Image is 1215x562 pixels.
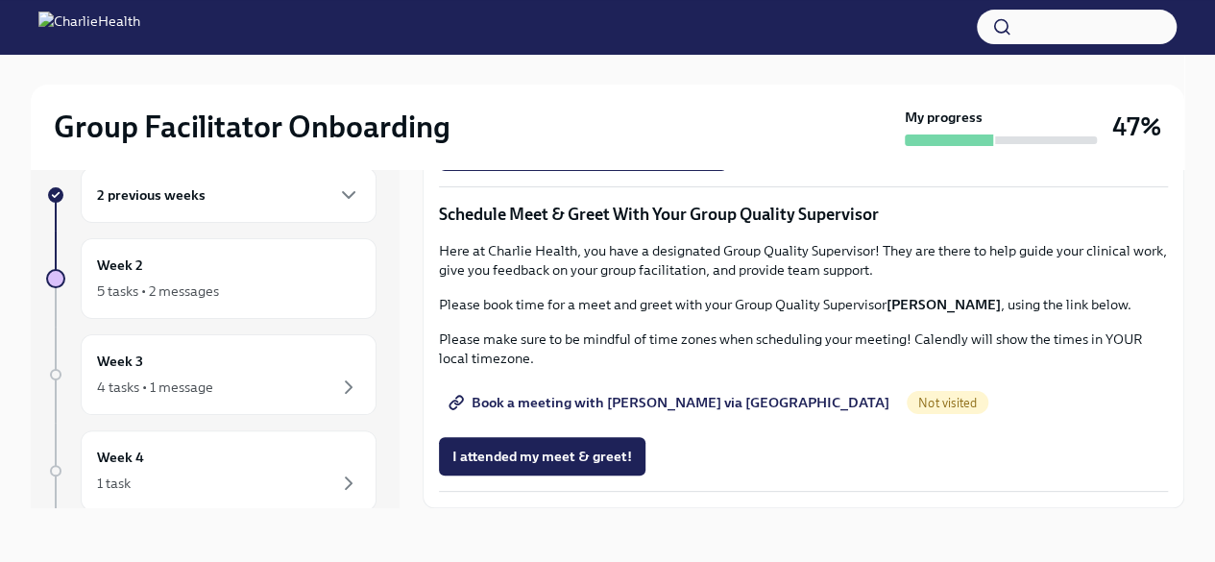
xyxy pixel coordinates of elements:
a: Week 34 tasks • 1 message [46,334,377,415]
h6: Week 3 [97,351,143,372]
h3: 47% [1112,110,1161,144]
button: I attended my meet & greet! [439,437,645,476]
p: Please make sure to be mindful of time zones when scheduling your meeting! Calendly will show the... [439,330,1168,368]
p: Please book time for a meet and greet with your Group Quality Supervisor , using the link below. [439,295,1168,314]
span: Not visited [907,396,988,410]
a: Week 25 tasks • 2 messages [46,238,377,319]
a: Week 41 task [46,430,377,511]
h6: Week 4 [97,447,144,468]
h2: Group Facilitator Onboarding [54,108,450,146]
span: I attended my meet & greet! [452,447,632,466]
div: 1 task [97,474,131,493]
a: Book a meeting with [PERSON_NAME] via [GEOGRAPHIC_DATA] [439,383,903,422]
strong: My progress [905,108,983,127]
strong: [PERSON_NAME] [887,296,1001,313]
h6: 2 previous weeks [97,184,206,206]
div: 2 previous weeks [81,167,377,223]
span: Book a meeting with [PERSON_NAME] via [GEOGRAPHIC_DATA] [452,393,889,412]
p: Schedule Meet & Greet With Your Group Quality Supervisor [439,203,1168,226]
img: CharlieHealth [38,12,140,42]
div: 4 tasks • 1 message [97,378,213,397]
div: 5 tasks • 2 messages [97,281,219,301]
p: Here at Charlie Health, you have a designated Group Quality Supervisor! They are there to help gu... [439,241,1168,280]
h6: Week 2 [97,255,143,276]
